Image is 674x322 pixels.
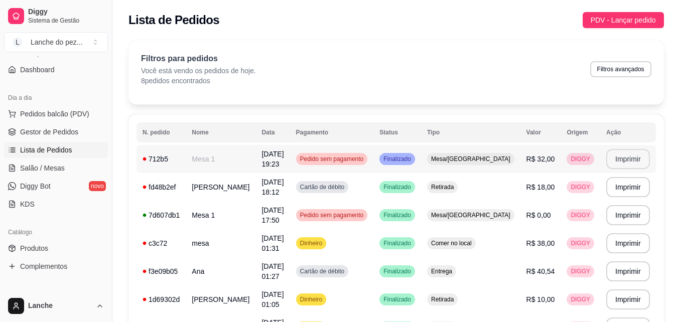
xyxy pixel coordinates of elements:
button: Select a team [4,32,108,52]
span: [DATE] 01:31 [261,234,284,252]
span: Diggy Bot [20,181,51,191]
span: DIGGY [569,239,592,247]
a: Dashboard [4,62,108,78]
span: Cartão de débito [298,183,347,191]
span: Lanche [28,301,92,310]
td: Mesa 1 [186,201,255,229]
button: Imprimir [606,177,650,197]
span: Finalizado [381,183,413,191]
div: Lanche do pez ... [31,37,83,47]
span: Complementos [20,261,67,271]
span: [DATE] 19:23 [261,150,284,168]
span: Mesa/[GEOGRAPHIC_DATA] [429,211,512,219]
span: Finalizado [381,239,413,247]
button: PDV - Lançar pedido [583,12,664,28]
div: Dia a dia [4,90,108,106]
span: Cartão de débito [298,267,347,275]
span: [DATE] 01:05 [261,290,284,308]
a: Gestor de Pedidos [4,124,108,140]
td: mesa [186,229,255,257]
div: 7d607db1 [143,210,180,220]
th: Valor [520,122,561,142]
span: R$ 32,00 [526,155,555,163]
p: Filtros para pedidos [141,53,256,65]
button: Imprimir [606,261,650,281]
th: Pagamento [290,122,374,142]
button: Pedidos balcão (PDV) [4,106,108,122]
th: Ação [600,122,656,142]
span: PDV - Lançar pedido [591,15,656,26]
div: c3c72 [143,238,180,248]
span: Salão / Mesas [20,163,65,173]
button: Imprimir [606,233,650,253]
span: Dashboard [20,65,55,75]
span: R$ 40,54 [526,267,555,275]
span: DIGGY [569,183,592,191]
button: Imprimir [606,205,650,225]
span: R$ 0,00 [526,211,551,219]
div: Catálogo [4,224,108,240]
div: 712b5 [143,154,180,164]
td: [PERSON_NAME] [186,285,255,313]
button: Imprimir [606,289,650,309]
td: Ana [186,257,255,285]
span: Retirada [429,183,456,191]
span: [DATE] 17:50 [261,206,284,224]
th: N. pedido [137,122,186,142]
span: Pedido sem pagamento [298,155,366,163]
th: Status [373,122,421,142]
span: [DATE] 18:12 [261,178,284,196]
p: 8 pedidos encontrados [141,76,256,86]
span: [DATE] 01:27 [261,262,284,280]
div: 1d69302d [143,294,180,304]
span: Finalizado [381,155,413,163]
span: Gestor de Pedidos [20,127,78,137]
span: DIGGY [569,267,592,275]
a: Diggy Botnovo [4,178,108,194]
span: Produtos [20,243,48,253]
a: Complementos [4,258,108,274]
span: R$ 18,00 [526,183,555,191]
span: Sistema de Gestão [28,17,104,25]
th: Tipo [421,122,520,142]
span: Dinheiro [298,239,325,247]
span: KDS [20,199,35,209]
button: Filtros avançados [590,61,651,77]
button: Imprimir [606,149,650,169]
span: Finalizado [381,295,413,303]
a: KDS [4,196,108,212]
span: DIGGY [569,295,592,303]
p: Você está vendo os pedidos de hoje. [141,66,256,76]
span: DIGGY [569,155,592,163]
a: Lista de Pedidos [4,142,108,158]
span: Comer no local [429,239,474,247]
button: Lanche [4,294,108,318]
span: Pedido sem pagamento [298,211,366,219]
h2: Lista de Pedidos [128,12,219,28]
span: Retirada [429,295,456,303]
span: Finalizado [381,267,413,275]
span: DIGGY [569,211,592,219]
div: fd48b2ef [143,182,180,192]
span: Entrega [429,267,454,275]
th: Origem [561,122,600,142]
span: L [13,37,23,47]
span: Dinheiro [298,295,325,303]
td: [PERSON_NAME] [186,173,255,201]
a: Salão / Mesas [4,160,108,176]
a: DiggySistema de Gestão [4,4,108,28]
span: Pedidos balcão (PDV) [20,109,89,119]
span: R$ 38,00 [526,239,555,247]
span: Diggy [28,8,104,17]
th: Data [255,122,290,142]
span: R$ 10,00 [526,295,555,303]
span: Finalizado [381,211,413,219]
span: Mesa/[GEOGRAPHIC_DATA] [429,155,512,163]
div: f3e09b05 [143,266,180,276]
span: Lista de Pedidos [20,145,72,155]
a: Produtos [4,240,108,256]
th: Nome [186,122,255,142]
td: Mesa 1 [186,145,255,173]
